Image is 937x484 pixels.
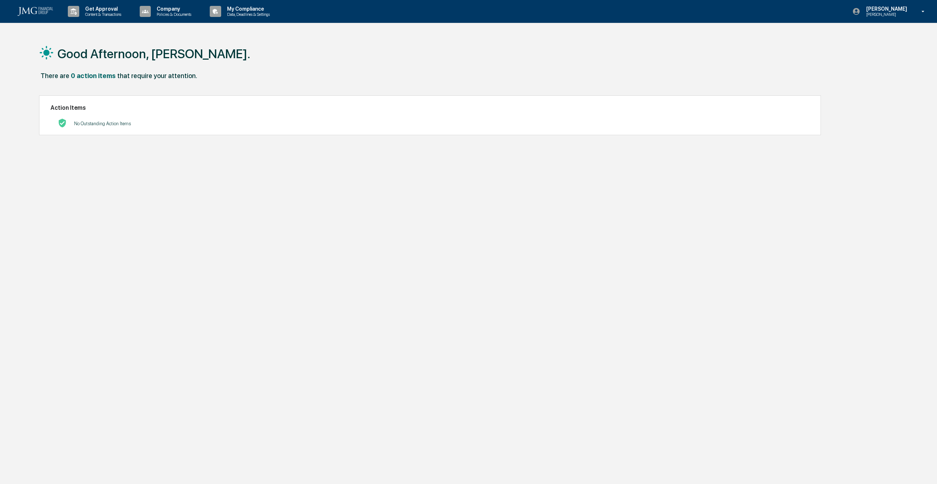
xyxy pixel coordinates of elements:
[58,119,67,127] img: No Actions logo
[58,46,250,61] h1: Good Afternoon, [PERSON_NAME].
[151,6,195,12] p: Company
[74,121,131,126] p: No Outstanding Action Items
[18,7,53,16] img: logo
[50,104,809,111] h2: Action Items
[41,72,69,80] div: There are
[117,72,197,80] div: that require your attention.
[151,12,195,17] p: Policies & Documents
[79,12,125,17] p: Content & Transactions
[79,6,125,12] p: Get Approval
[71,72,116,80] div: 0 action items
[860,6,911,12] p: [PERSON_NAME]
[221,12,274,17] p: Data, Deadlines & Settings
[221,6,274,12] p: My Compliance
[860,12,911,17] p: [PERSON_NAME]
